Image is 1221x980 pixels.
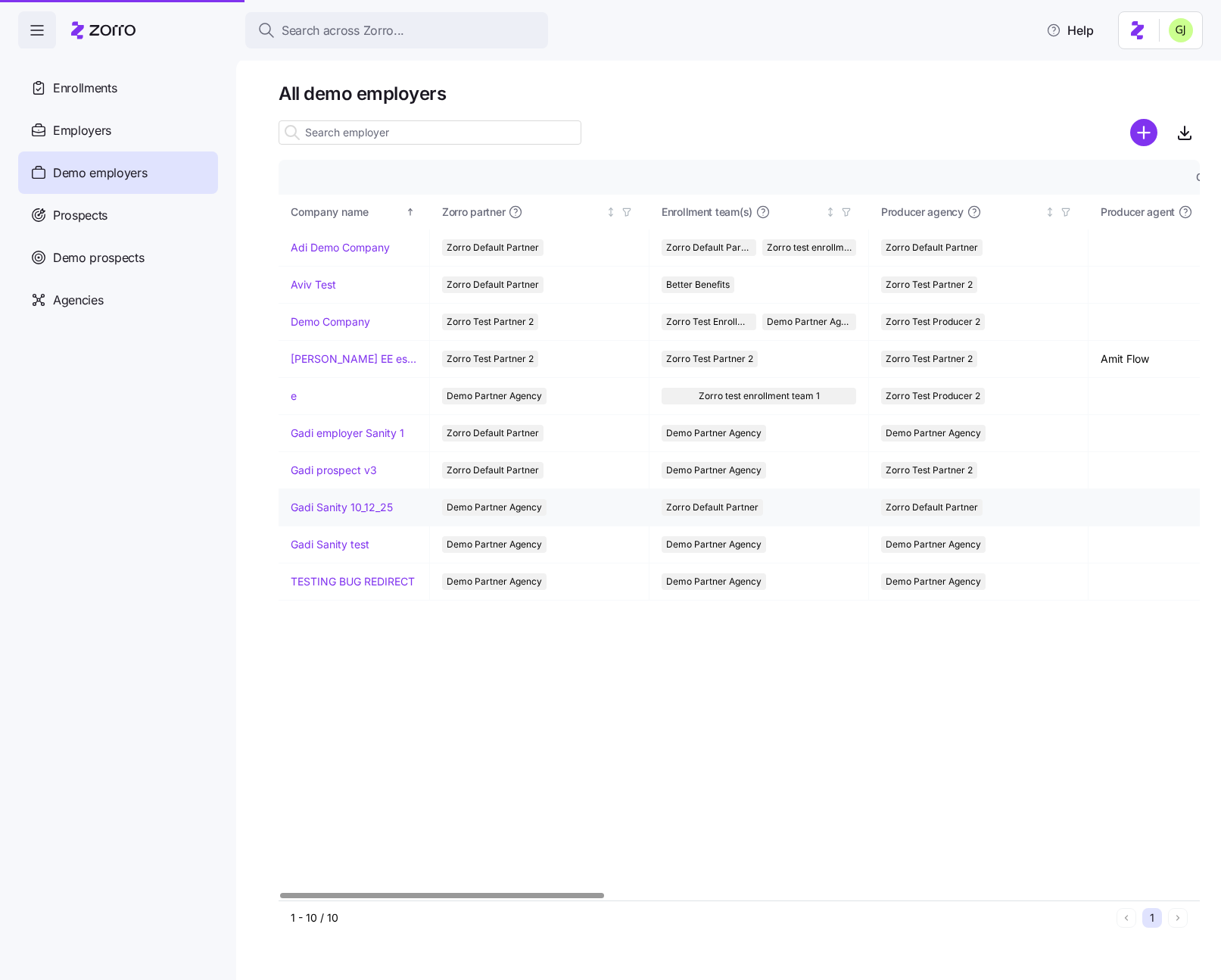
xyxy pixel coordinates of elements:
[1117,908,1136,928] button: Previous page
[666,425,762,442] span: Demo Partner Agency
[279,195,430,229] th: Company nameSorted ascending
[18,194,218,236] a: Prospects
[666,276,730,293] span: Better Benefits
[767,239,852,256] span: Zorro test enrollment team 1
[447,351,534,367] span: Zorro Test Partner 2
[881,204,964,220] span: Producer agency
[53,291,103,310] span: Agencies
[447,536,542,553] span: Demo Partner Agency
[279,82,1200,105] h1: All demo employers
[447,314,534,330] span: Zorro Test Partner 2
[1169,18,1193,42] img: b91c5c9db8bb9f3387758c2d7cf845d3
[291,204,403,220] div: Company name
[1034,15,1106,45] button: Help
[447,425,539,442] span: Zorro Default Partner
[18,279,218,321] a: Agencies
[666,314,752,330] span: Zorro Test Enrollment Team 2
[291,463,377,478] a: Gadi prospect v3
[53,248,145,267] span: Demo prospects
[291,574,415,589] a: TESTING BUG REDIRECT
[886,462,973,479] span: Zorro Test Partner 2
[886,351,973,367] span: Zorro Test Partner 2
[442,204,505,220] span: Zorro partner
[279,120,581,145] input: Search employer
[18,151,218,194] a: Demo employers
[1168,908,1188,928] button: Next page
[291,240,390,255] a: Adi Demo Company
[1130,119,1157,146] svg: add icon
[666,573,762,590] span: Demo Partner Agency
[447,573,542,590] span: Demo Partner Agency
[447,499,542,516] span: Demo Partner Agency
[291,426,404,441] a: Gadi employer Sanity 1
[282,21,404,40] span: Search across Zorro...
[699,388,820,404] span: Zorro test enrollment team 1
[886,388,980,404] span: Zorro Test Producer 2
[886,239,978,256] span: Zorro Default Partner
[53,164,148,183] span: Demo employers
[886,314,980,330] span: Zorro Test Producer 2
[666,536,762,553] span: Demo Partner Agency
[886,536,981,553] span: Demo Partner Agency
[53,121,111,140] span: Employers
[1045,207,1055,217] div: Not sorted
[1142,908,1162,928] button: 1
[666,351,753,367] span: Zorro Test Partner 2
[53,79,117,98] span: Enrollments
[649,195,869,229] th: Enrollment team(s)Not sorted
[405,207,416,217] div: Sorted ascending
[447,462,539,479] span: Zorro Default Partner
[886,425,981,442] span: Demo Partner Agency
[53,206,107,225] span: Prospects
[18,109,218,151] a: Employers
[886,499,978,516] span: Zorro Default Partner
[18,236,218,279] a: Demo prospects
[447,239,539,256] span: Zorro Default Partner
[869,195,1089,229] th: Producer agencyNot sorted
[886,276,973,293] span: Zorro Test Partner 2
[291,314,370,329] a: Demo Company
[825,207,836,217] div: Not sorted
[767,314,852,330] span: Demo Partner Agency
[666,462,762,479] span: Demo Partner Agency
[245,12,548,48] button: Search across Zorro...
[291,537,369,552] a: Gadi Sanity test
[291,277,336,292] a: Aviv Test
[291,500,393,515] a: Gadi Sanity 10_12_25
[18,67,218,109] a: Enrollments
[1101,204,1175,220] span: Producer agent
[1046,21,1094,39] span: Help
[666,499,758,516] span: Zorro Default Partner
[886,573,981,590] span: Demo Partner Agency
[447,388,542,404] span: Demo Partner Agency
[291,389,297,404] a: e
[291,910,1110,925] div: 1 - 10 / 10
[666,239,752,256] span: Zorro Default Partner
[291,351,417,367] a: [PERSON_NAME] EE estimations
[606,207,616,217] div: Not sorted
[430,195,649,229] th: Zorro partnerNot sorted
[662,204,752,220] span: Enrollment team(s)
[447,276,539,293] span: Zorro Default Partner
